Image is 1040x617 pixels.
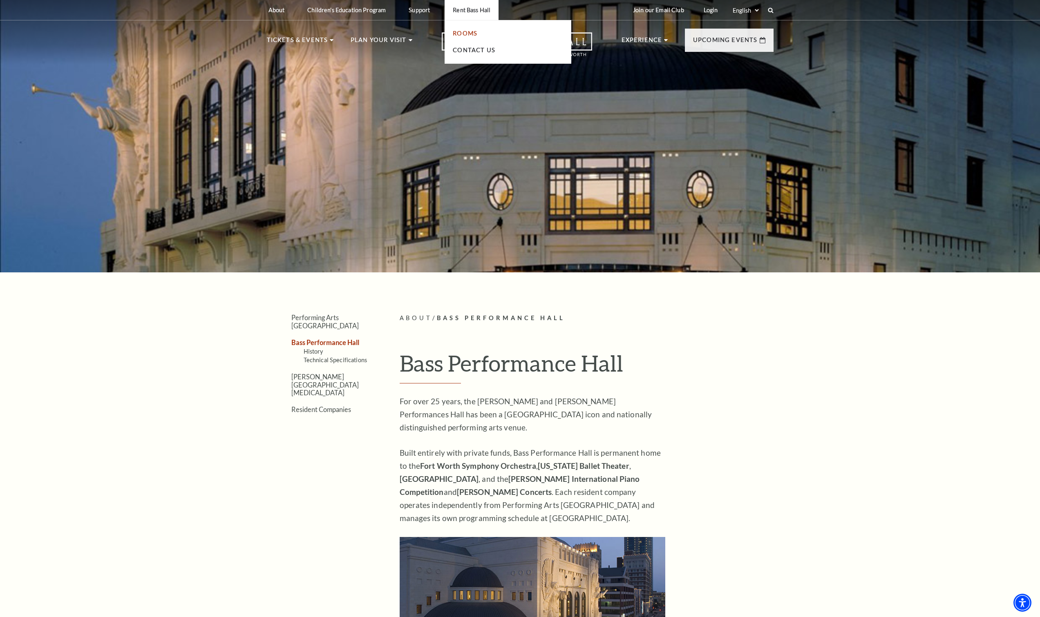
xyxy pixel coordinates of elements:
[291,339,359,346] a: Bass Performance Hall
[400,446,665,525] p: Built entirely with private funds, Bass Performance Hall is permanent home to the , , , and the a...
[307,7,386,13] p: Children's Education Program
[268,7,285,13] p: About
[622,35,662,50] p: Experience
[437,314,566,321] span: Bass Performance Hall
[412,32,622,65] a: Open this option
[693,35,758,50] p: Upcoming Events
[453,30,477,37] a: Rooms
[400,350,774,383] h1: Bass Performance Hall
[291,314,359,329] a: Performing Arts [GEOGRAPHIC_DATA]
[400,314,432,321] span: About
[400,474,479,483] strong: [GEOGRAPHIC_DATA]
[291,373,359,396] a: [PERSON_NAME][GEOGRAPHIC_DATA][MEDICAL_DATA]
[400,395,665,434] p: For over 25 years, the [PERSON_NAME] and [PERSON_NAME] Performances Hall has been a [GEOGRAPHIC_D...
[267,35,328,50] p: Tickets & Events
[304,356,367,363] a: Technical Specifications
[400,313,774,323] p: /
[1013,594,1031,612] div: Accessibility Menu
[351,35,407,50] p: Plan Your Visit
[731,7,760,14] select: Select:
[453,47,495,53] a: Contact Us
[400,474,640,497] strong: [PERSON_NAME] International Piano Competition
[291,405,351,413] a: Resident Companies
[457,487,552,497] strong: [PERSON_NAME] Concerts
[420,461,536,470] strong: Fort Worth Symphony Orchestra
[409,7,430,13] p: Support
[304,348,323,355] a: History
[453,7,490,13] p: Rent Bass Hall
[538,461,629,470] strong: [US_STATE] Ballet Theater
